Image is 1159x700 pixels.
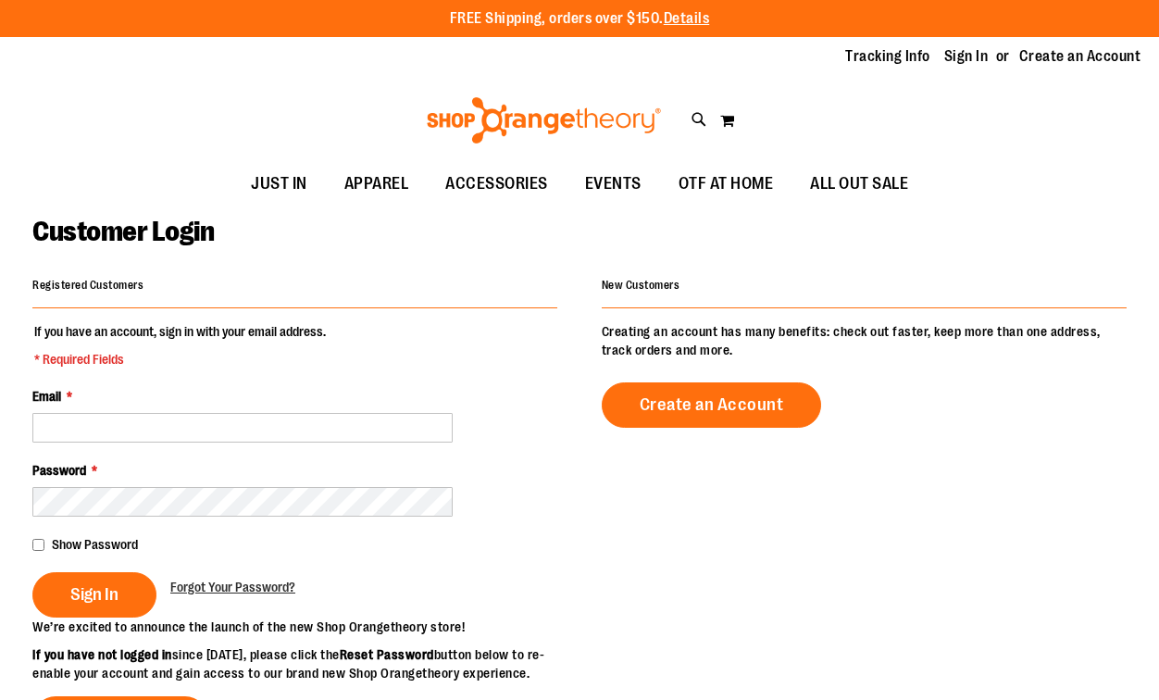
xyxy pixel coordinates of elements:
span: JUST IN [251,163,307,205]
a: Details [664,10,710,27]
a: Create an Account [1019,46,1141,67]
span: Customer Login [32,216,214,247]
span: Create an Account [640,394,784,415]
span: Email [32,389,61,404]
img: Shop Orangetheory [424,97,664,144]
strong: If you have not logged in [32,647,172,662]
legend: If you have an account, sign in with your email address. [32,322,328,369]
a: Create an Account [602,382,822,428]
span: * Required Fields [34,350,326,369]
span: Password [32,463,86,478]
span: ALL OUT SALE [810,163,908,205]
span: Show Password [52,537,138,552]
p: since [DATE], please click the button below to re-enable your account and gain access to our bran... [32,645,579,682]
a: Forgot Your Password? [170,578,295,596]
span: EVENTS [585,163,642,205]
span: Sign In [70,584,118,605]
p: Creating an account has many benefits: check out faster, keep more than one address, track orders... [602,322,1127,359]
button: Sign In [32,572,156,618]
a: Sign In [944,46,989,67]
span: ACCESSORIES [445,163,548,205]
strong: Registered Customers [32,279,143,292]
span: APPAREL [344,163,409,205]
p: We’re excited to announce the launch of the new Shop Orangetheory store! [32,618,579,636]
span: Forgot Your Password? [170,580,295,594]
span: OTF AT HOME [679,163,774,205]
strong: Reset Password [340,647,434,662]
a: Tracking Info [845,46,930,67]
strong: New Customers [602,279,680,292]
p: FREE Shipping, orders over $150. [450,8,710,30]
